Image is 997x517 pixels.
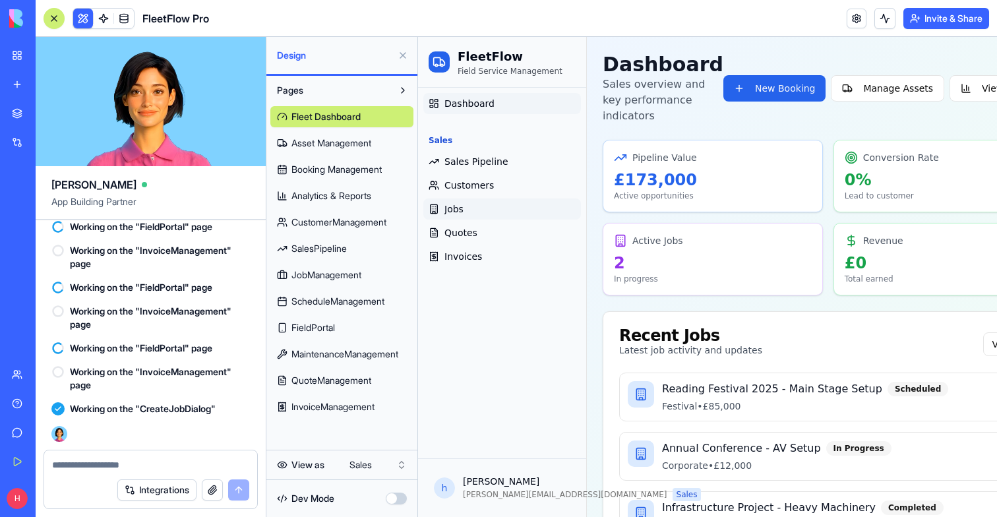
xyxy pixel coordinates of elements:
[291,137,371,150] span: Asset Management
[26,118,90,131] span: Sales Pipeline
[427,133,624,154] p: 0 %
[201,307,344,320] p: Latest job activity and updates
[196,237,394,247] p: In progress
[270,212,413,233] a: CustomerManagement
[5,209,163,230] a: Invoices
[201,291,344,307] div: Recent Jobs
[291,268,361,282] span: JobManagement
[291,458,324,471] span: View as
[463,464,526,478] div: Completed
[427,237,624,247] p: Total earned
[270,185,413,206] a: Analytics & Reports
[413,38,526,65] button: Manage Assets
[185,40,305,87] p: Sales overview and key performance indicators
[277,49,392,62] span: Design
[445,114,521,127] span: Conversion Rate
[244,404,403,419] p: Annual Conference - AV Setup
[244,363,610,376] p: Festival • £85,000
[531,38,635,65] button: View Reports
[291,348,398,361] span: MaintenanceManagement
[45,438,283,451] p: [PERSON_NAME]
[291,321,335,334] span: FieldPortal
[291,216,386,229] span: CustomerManagement
[196,133,394,154] p: £173,000
[270,238,413,259] a: SalesPipeline
[291,400,375,413] span: InvoiceManagement
[16,441,37,462] span: h
[70,342,212,355] span: Working on the "FieldPortal" page
[51,195,250,219] span: App Building Partner
[244,463,458,479] p: Infrastructure Project - Heavy Machinery
[291,492,334,505] span: Dev Mode
[270,317,413,338] a: FieldPortal
[445,197,485,210] span: Revenue
[291,110,361,123] span: Fleet Dashboard
[196,154,394,164] p: Active opportunities
[40,29,144,40] p: Field Service Management
[255,451,284,464] span: Sales
[277,84,303,97] span: Pages
[142,11,209,26] span: FleetFlow Pro
[291,295,384,308] span: ScheduleManagement
[9,9,91,28] img: logo
[291,163,382,176] span: Booking Management
[469,345,530,359] div: Scheduled
[70,281,212,294] span: Working on the "FieldPortal" page
[270,106,413,127] a: Fleet Dashboard
[185,16,305,40] h1: Dashboard
[5,138,163,159] a: Customers
[5,114,163,135] a: Sales Pipeline
[26,142,76,155] span: Customers
[70,220,212,233] span: Working on the "FieldPortal" page
[270,344,413,365] a: MaintenanceManagement
[270,80,392,101] button: Pages
[26,60,76,73] span: Dashboard
[70,305,250,331] span: Working on the "InvoiceManagement" page
[270,396,413,417] a: InvoiceManagement
[70,244,250,270] span: Working on the "InvoiceManagement" page
[305,38,408,65] button: New Booking
[5,162,163,183] a: Jobs
[244,344,464,360] p: Reading Festival 2025 - Main Stage Setup
[26,166,45,179] span: Jobs
[427,154,624,164] p: Lead to customer
[270,133,413,154] a: Asset Management
[408,404,473,419] div: In Progress
[427,216,624,237] p: £0
[291,189,371,202] span: Analytics & Reports
[244,422,610,435] p: Corporate • £12,000
[40,11,144,29] h2: FleetFlow
[70,365,250,392] span: Working on the "InvoiceManagement" page
[196,216,394,237] p: 2
[291,242,347,255] span: SalesPipeline
[270,291,413,312] a: ScheduleManagement
[51,426,67,442] img: Ella_00000_wcx2te.png
[291,374,371,387] span: QuoteManagement
[5,56,163,77] a: Dashboard
[903,8,989,29] button: Invite & Share
[51,177,136,193] span: [PERSON_NAME]
[565,295,619,319] button: View All
[5,185,163,206] a: Quotes
[45,452,249,463] p: [PERSON_NAME][EMAIL_ADDRESS][DOMAIN_NAME]
[270,370,413,391] a: QuoteManagement
[26,189,59,202] span: Quotes
[26,213,64,226] span: Invoices
[270,159,413,180] a: Booking Management
[5,93,163,114] div: Sales
[270,264,413,286] a: JobManagement
[117,479,196,501] button: Integrations
[70,402,216,415] span: Working on the "CreateJobDialog"
[11,433,158,470] button: h[PERSON_NAME][PERSON_NAME][EMAIL_ADDRESS][DOMAIN_NAME]Sales
[214,197,265,210] span: Active Jobs
[7,488,28,509] span: H
[214,114,279,127] span: Pipeline Value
